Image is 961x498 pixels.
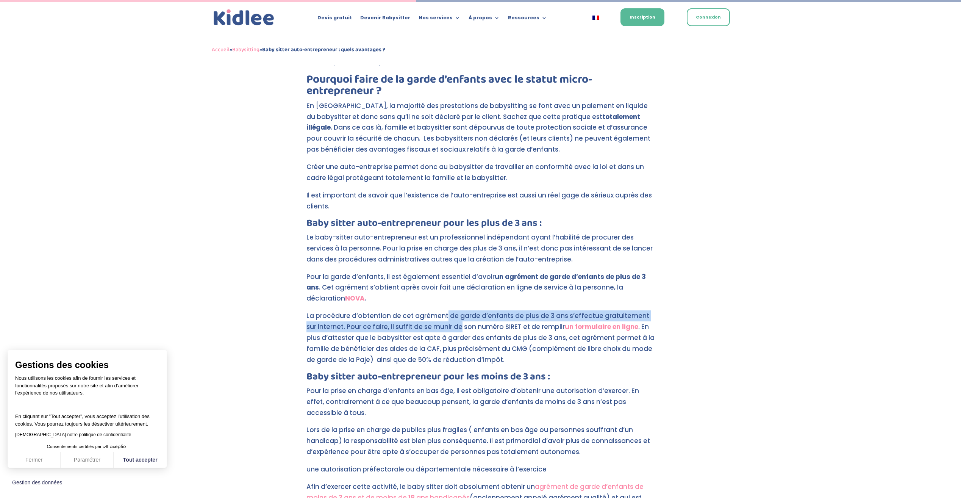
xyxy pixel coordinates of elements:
a: À propos [469,15,500,23]
button: Fermer le widget sans consentement [8,475,67,491]
span: Consentements certifiés par [47,445,102,449]
span: Gestion des données [12,479,62,486]
strong: Baby sitter auto-entrepreneur : quels avantages ? [262,45,385,54]
a: Babysitting [232,45,259,54]
svg: Axeptio [103,435,126,458]
p: La procédure d’obtention de cet agrément de garde d’enfants de plus de 3 ans s’effectue gratuitem... [306,310,655,372]
p: En [GEOGRAPHIC_DATA], la majorité des prestations de babysitting se font avec un paiement en liqu... [306,100,655,162]
p: une autorisation préfectorale ou départementale nécessaire à l’exercice [306,464,655,481]
p: Il est important de savoir que l’existence de l’auto-entreprise est aussi un réel gage de sérieux... [306,190,655,218]
button: Consentements certifiés par [43,442,131,452]
p: Pour la garde d’enfants, il est également essentiel d’avoir . Cet agrément s’obtient après avoir ... [306,271,655,311]
img: logo_kidlee_bleu [212,8,276,28]
p: Lors de la prise en charge de publics plus fragiles ( enfants en bas âge ou personnes souffrant d... [306,424,655,464]
strong: Pourquoi faire de la garde d’enfants avec le statut micro-entrepreneur ? [306,70,592,100]
a: NOVA [345,294,365,303]
span: » » [212,45,385,54]
a: Connexion [687,8,730,26]
p: Pour la prise en charge d’enfants en bas âge, il est obligatoire d’obtenir une autorisation d’exe... [306,385,655,425]
button: Fermer [8,452,61,468]
strong: Baby sitter auto-entrepreneur pour les moins de 3 ans : [306,369,550,385]
strong: Baby sitter auto-entrepreneur pour les plus de 3 ans : [306,215,542,231]
a: un formulaire en ligne [565,322,638,331]
p: Le baby-sitter auto-entrepreneur est un professionnel indépendant ayant l’habilité de procurer de... [306,232,655,271]
a: [DEMOGRAPHIC_DATA] notre politique de confidentialité [15,432,131,437]
p: En cliquant sur ”Tout accepter”, vous acceptez l’utilisation des cookies. Vous pourrez toujours l... [15,406,159,428]
img: Français [592,16,599,20]
p: Nous utilisons les cookies afin de fournir les services et fonctionnalités proposés sur notre sit... [15,374,159,402]
button: Paramétrer [61,452,114,468]
p: Créer une auto-entreprise permet donc au babysitter de travailler en conformité avec la loi et da... [306,161,655,190]
span: Gestions des cookies [15,359,159,371]
a: Ressources [508,15,547,23]
a: Kidlee Logo [212,8,276,28]
button: Tout accepter [114,452,167,468]
a: Accueil [212,45,230,54]
a: Devis gratuit [317,15,352,23]
a: Nos services [419,15,460,23]
a: Devenir Babysitter [360,15,410,23]
a: Inscription [620,8,664,26]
